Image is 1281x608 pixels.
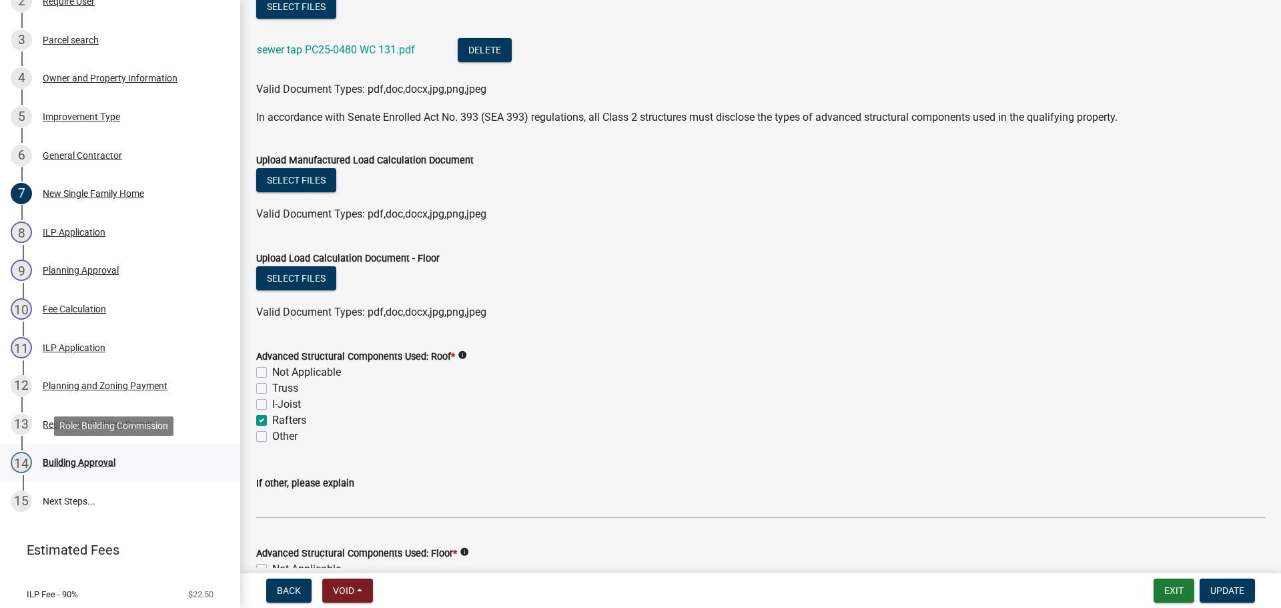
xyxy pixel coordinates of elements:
div: New Single Family Home [43,189,144,198]
label: Advanced Structural Components Used: Roof [256,352,455,362]
span: Valid Document Types: pdf,doc,docx,jpg,png,jpeg [256,208,486,220]
label: Truss [272,380,298,396]
div: Planning and Zoning Payment [43,381,167,390]
div: Improvement Type [43,112,120,121]
button: Update [1200,579,1255,603]
span: Back [277,585,301,596]
i: info [460,547,469,557]
label: Advanced Structural Components Used: Floor [256,549,457,559]
label: I-Joist [272,396,301,412]
div: 8 [11,222,32,243]
span: Void [333,585,354,596]
div: 13 [11,414,32,435]
span: Valid Document Types: pdf,doc,docx,jpg,png,jpeg [256,306,486,318]
button: Delete [458,38,512,62]
label: Not Applicable [272,561,341,577]
div: 15 [11,491,32,512]
button: Back [266,579,312,603]
label: Not Applicable [272,364,341,380]
label: Upload Load Calculation Document - Floor [256,254,440,264]
div: 6 [11,145,32,166]
i: info [458,350,467,360]
div: 11 [11,337,32,358]
div: Owner and Property Information [43,73,177,83]
div: Building Approval [43,458,115,467]
button: Select files [256,266,336,290]
div: 14 [11,452,32,473]
p: In accordance with Senate Enrolled Act No. 393 (SEA 393) regulations, all Class 2 structures must... [256,109,1265,125]
div: Fee Calculation [43,304,106,314]
div: Planning Approval [43,266,119,275]
button: Exit [1154,579,1194,603]
span: $22.50 [188,590,213,599]
div: 4 [11,67,32,89]
div: Residential Building Permit [43,420,153,429]
div: 7 [11,183,32,204]
div: ILP Application [43,228,105,237]
button: Select files [256,168,336,192]
span: Valid Document Types: pdf,doc,docx,jpg,png,jpeg [256,83,486,95]
div: General Contractor [43,151,122,160]
label: If other, please explain [256,479,354,489]
span: ILP Fee - 90% [27,590,78,599]
a: sewer tap PC25-0480 WC 131.pdf [257,43,415,56]
label: Upload Manufactured Load Calculation Document [256,156,474,166]
span: Update [1210,585,1244,596]
div: 12 [11,375,32,396]
a: Estimated Fees [11,537,219,563]
label: Other [272,428,298,444]
div: 10 [11,298,32,320]
div: 3 [11,29,32,51]
div: Role: Building Commission [54,416,173,436]
wm-modal-confirm: Delete Document [458,45,512,57]
button: Void [322,579,373,603]
div: Parcel search [43,35,99,45]
div: 9 [11,260,32,281]
div: 5 [11,106,32,127]
label: Rafters [272,412,306,428]
div: ILP Application [43,343,105,352]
